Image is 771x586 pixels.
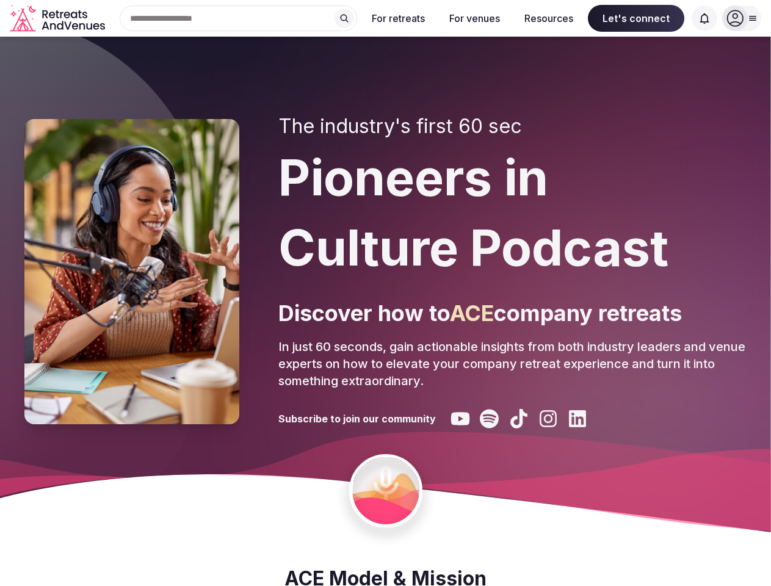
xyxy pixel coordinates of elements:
[278,143,747,283] h1: Pioneers in Culture Podcast
[278,338,747,389] p: In just 60 seconds, gain actionable insights from both industry leaders and venue experts on how ...
[450,300,494,327] span: ACE
[24,119,239,424] img: Pioneers in Culture Podcast
[588,5,684,32] span: Let's connect
[362,5,435,32] button: For retreats
[515,5,583,32] button: Resources
[278,115,747,138] h2: The industry's first 60 sec
[10,5,107,32] a: Visit the homepage
[440,5,510,32] button: For venues
[10,5,107,32] svg: Retreats and Venues company logo
[278,298,747,328] p: Discover how to company retreats
[278,412,436,425] h3: Subscribe to join our community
